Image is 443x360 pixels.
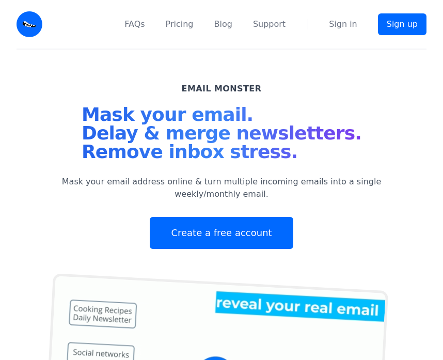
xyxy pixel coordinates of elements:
[48,176,395,200] p: Mask your email address online & turn multiple incoming emails into a single weekly/monthly email.
[182,83,262,95] h2: Email Monster
[253,18,286,30] a: Support
[82,105,361,165] h1: Mask your email. Delay & merge newsletters. Remove inbox stress.
[17,11,42,37] img: Email Monster
[378,13,426,35] a: Sign up
[166,18,194,30] a: Pricing
[329,18,357,30] a: Sign in
[214,18,232,30] a: Blog
[150,217,293,249] a: Create a free account
[124,18,145,30] a: FAQs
